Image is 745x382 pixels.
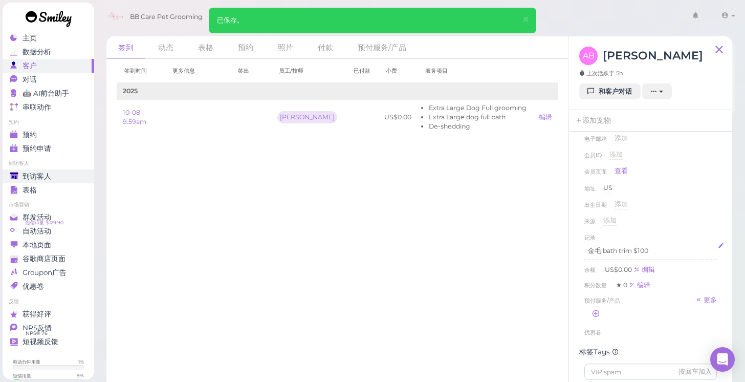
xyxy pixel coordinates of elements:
[23,89,69,98] span: 🤖 AI前台助手
[616,281,629,289] span: ★ 0
[3,45,94,59] a: 数据分析
[579,47,598,65] span: AB
[226,36,265,58] a: 预约
[13,358,40,365] div: 电话分钟用量
[418,59,533,83] th: 服务项目
[629,281,650,289] a: 编辑
[23,61,37,70] span: 客户
[346,59,378,83] th: 已付款
[429,113,527,122] li: Extra Large dog full bath
[579,69,623,77] span: 上次活跃于 5h
[3,321,94,335] a: NPS反馈 NPS® 76
[3,210,94,224] a: 群发活动 短信币量: $129.90
[584,329,601,336] span: 优惠卷
[3,252,94,266] a: 谷歌商店页面
[117,59,165,83] th: 签到时间
[3,73,94,87] a: 对话
[123,87,138,95] b: 2025
[23,186,37,195] span: 表格
[3,238,94,252] a: 本地页面
[522,12,529,27] span: ×
[615,200,628,208] span: 添加
[579,348,722,356] div: 标签Tags
[584,183,596,200] span: 地址
[584,166,607,181] span: 会员页面
[605,266,633,273] span: US$0.00
[678,367,712,376] div: 按回车加入
[3,142,94,156] a: 预约申请
[23,268,67,277] span: Groupon广告
[146,36,185,58] a: 动态
[78,358,84,365] div: 1 %
[346,36,418,58] a: 预付服务/产品
[633,266,655,273] div: 编辑
[266,36,305,58] a: 照片
[23,241,51,249] span: 本地页面
[26,219,63,227] span: 短信币量: $129.90
[3,280,94,293] a: 优惠卷
[26,329,48,337] span: NPS® 76
[23,310,51,319] span: 获得好评
[584,282,608,289] span: 积分数量
[23,254,65,263] span: 谷歌商店页面
[516,8,535,32] button: Close
[539,113,552,121] a: 编辑
[130,3,203,31] span: BB Care Pet Grooming
[429,122,527,131] li: De-shedding
[13,372,31,379] div: 短信用量
[603,47,703,65] h3: [PERSON_NAME]
[23,131,37,139] span: 预约
[378,100,418,135] td: US$0.00
[3,100,94,114] a: 串联动作
[3,128,94,142] a: 预约
[23,144,51,153] span: 预约申请
[695,295,717,306] a: 更多
[584,216,596,232] span: 来源
[3,335,94,349] a: 短视频反馈
[584,232,596,243] div: 记录
[3,183,94,197] a: 表格
[23,337,58,346] span: 短视频反馈
[3,31,94,45] a: 主页
[3,169,94,183] a: 到访客人
[277,111,337,123] div: [PERSON_NAME]
[306,36,345,58] a: 付款
[23,75,37,84] span: 对话
[710,347,735,372] div: Open Intercom Messenger
[106,36,145,59] a: 签到
[23,48,51,56] span: 数据分析
[378,59,418,83] th: 小费
[23,324,52,332] span: NPS反馈
[603,217,617,224] span: 添加
[165,59,230,83] th: 更多信息
[3,119,94,126] li: 预约
[271,59,346,83] th: 员工/技师
[3,201,94,208] li: 市场营销
[186,36,225,58] a: 表格
[23,282,44,291] span: 优惠卷
[609,151,623,158] span: 添加
[23,213,51,222] span: 群发活动
[615,134,628,142] span: 添加
[579,83,641,100] a: 和客户对话
[3,307,94,321] a: 获得好评
[23,103,51,112] span: 串联动作
[23,172,51,181] span: 到访客人
[603,183,612,194] div: US
[3,59,94,73] a: 客户
[584,150,602,166] span: 会员ID
[23,34,37,43] span: 主页
[588,246,713,256] p: 金毛 bath trim $100
[23,227,51,236] span: 自动活动
[77,372,84,379] div: 9 %
[584,200,607,216] span: 出生日期
[584,266,597,273] span: 余额
[429,103,527,113] li: Extra Large Dog Full grooming
[3,160,94,167] li: 到访客人
[584,295,620,306] span: 预付服务/产品
[3,87,94,100] a: 🤖 AI前台助手
[3,298,94,305] li: 反馈
[569,110,617,132] a: 添加宠物
[3,266,94,280] a: Groupon广告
